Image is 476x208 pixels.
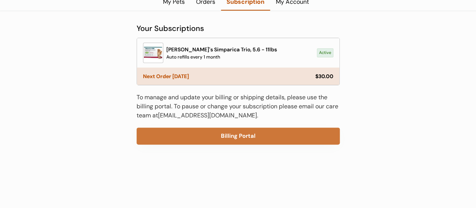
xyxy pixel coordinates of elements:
div: Auto refills every 1 month [166,54,220,60]
div: [PERSON_NAME]'s Simparica Trio, 5.6 - 11lbs [166,46,277,54]
div: Next Order [DATE] [143,74,314,79]
button: Billing Portal [137,128,340,145]
div: Your Subscriptions [137,23,204,34]
a: [EMAIL_ADDRESS][DOMAIN_NAME] [158,111,257,119]
div: $30.00 [315,74,333,79]
div: Active [317,48,333,57]
div: To manage and update your billing or shipping details, please use the billing portal. To pause or... [137,93,340,120]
